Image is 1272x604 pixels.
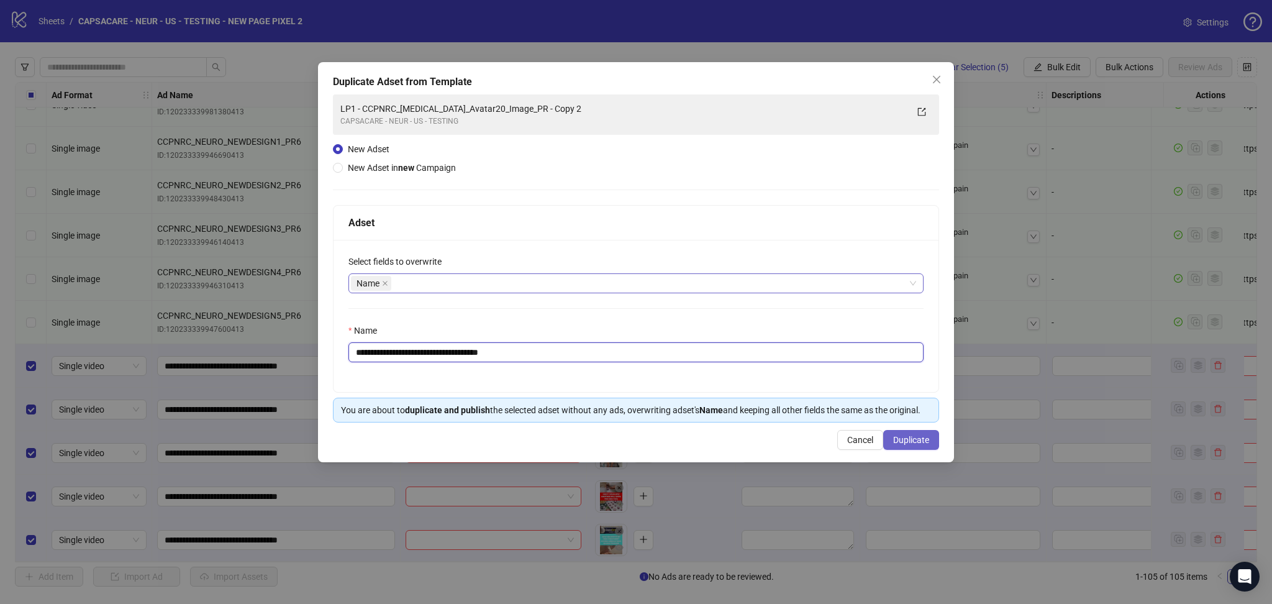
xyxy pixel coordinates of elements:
[348,163,456,173] span: New Adset in Campaign
[382,280,388,286] span: close
[398,163,414,173] strong: new
[927,70,947,89] button: Close
[348,144,389,154] span: New Adset
[847,435,873,445] span: Cancel
[351,276,391,291] span: Name
[405,405,490,415] strong: duplicate and publish
[348,255,450,268] label: Select fields to overwrite
[1230,562,1260,592] div: Open Intercom Messenger
[341,403,931,417] div: You are about to the selected adset without any ads, overwriting adset's and keeping all other fi...
[348,342,924,362] input: Name
[340,102,907,116] div: LP1 - CCPNRC_[MEDICAL_DATA]_Avatar20_Image_PR - Copy 2
[932,75,942,85] span: close
[348,324,385,337] label: Name
[333,75,939,89] div: Duplicate Adset from Template
[883,430,939,450] button: Duplicate
[357,277,379,290] span: Name
[348,215,924,231] div: Adset
[893,435,929,445] span: Duplicate
[917,108,926,116] span: export
[837,430,883,450] button: Cancel
[340,116,907,127] div: CAPSACARE - NEUR - US - TESTING
[699,405,723,415] strong: Name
